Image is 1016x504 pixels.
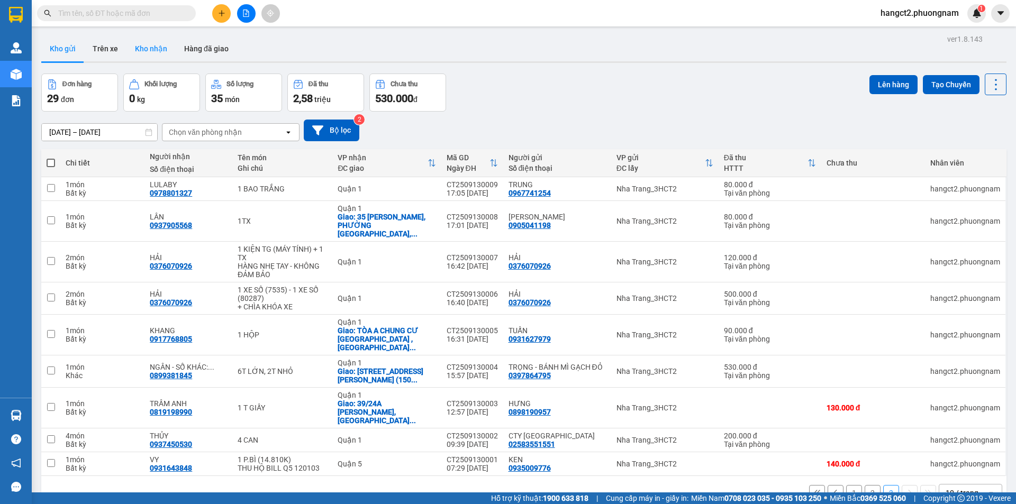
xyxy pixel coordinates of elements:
[11,95,22,106] img: solution-icon
[616,258,713,266] div: Nha Trang_3HCT2
[150,189,192,197] div: 0978801327
[824,496,827,500] span: ⚪️
[238,217,327,225] div: 1TX
[238,286,327,303] div: 1 XE SỐ (7535) - 1 XE SỐ (80287)
[150,262,192,270] div: 0376070926
[11,434,21,444] span: question-circle
[66,180,139,189] div: 1 món
[66,189,139,197] div: Bất kỳ
[338,460,436,468] div: Quận 5
[66,440,139,448] div: Bất kỳ
[991,4,1010,23] button: caret-down
[827,460,920,468] div: 140.000 đ
[987,489,995,497] svg: open
[616,331,713,339] div: Nha Trang_3HCT2
[47,92,59,105] span: 29
[410,416,416,425] span: ...
[616,164,705,172] div: ĐC lấy
[150,432,227,440] div: THỦY
[724,298,816,307] div: Tại văn phòng
[212,4,231,23] button: plus
[724,290,816,298] div: 500.000 đ
[616,217,713,225] div: Nha Trang_3HCT2
[284,128,293,136] svg: open
[865,485,881,501] button: 2
[237,4,256,23] button: file-add
[41,36,84,61] button: Kho gửi
[509,335,551,343] div: 0931627979
[930,294,1000,303] div: hangct2.phuongnam
[930,258,1000,266] div: hangct2.phuongnam
[11,410,22,421] img: warehouse-icon
[338,185,436,193] div: Quận 1
[596,492,598,504] span: |
[509,399,606,408] div: HƯNG
[724,180,816,189] div: 80.000 đ
[211,92,223,105] span: 35
[338,294,436,303] div: Quận 1
[611,149,719,177] th: Toggle SortBy
[923,75,979,94] button: Tạo Chuyến
[293,92,313,105] span: 2,58
[930,185,1000,193] div: hangct2.phuongnam
[447,363,498,371] div: CT2509130004
[66,408,139,416] div: Bất kỳ
[509,455,606,464] div: KEN
[447,189,498,197] div: 17:05 [DATE]
[447,432,498,440] div: CT2509130002
[66,432,139,440] div: 4 món
[447,371,498,380] div: 15:57 [DATE]
[691,492,821,504] span: Miền Nam
[724,213,816,221] div: 80.000 đ
[126,36,176,61] button: Kho nhận
[176,36,237,61] button: Hàng đã giao
[930,367,1000,375] div: hangct2.phuongnam
[369,74,446,112] button: Chưa thu530.000đ
[509,371,551,380] div: 0397864795
[238,153,327,162] div: Tên món
[150,213,227,221] div: LÂN
[616,367,713,375] div: Nha Trang_3HCT2
[84,36,126,61] button: Trên xe
[827,404,920,412] div: 130.000 đ
[129,92,135,105] span: 0
[447,335,498,343] div: 16:31 [DATE]
[543,494,588,502] strong: 1900 633 818
[724,189,816,197] div: Tại văn phòng
[150,221,192,230] div: 0937905568
[150,399,227,408] div: TRÂM ANH
[44,10,51,17] span: search
[66,221,139,230] div: Bất kỳ
[447,408,498,416] div: 12:57 [DATE]
[447,153,489,162] div: Mã GD
[150,165,227,173] div: Số điện thoại
[66,371,139,380] div: Khác
[447,213,498,221] div: CT2509130008
[724,262,816,270] div: Tại văn phòng
[946,488,978,498] div: 10 / trang
[354,114,365,125] sup: 2
[338,258,436,266] div: Quận 1
[616,460,713,468] div: Nha Trang_3HCT2
[238,164,327,172] div: Ghi chú
[616,294,713,303] div: Nha Trang_3HCT2
[724,363,816,371] div: 530.000 đ
[509,326,606,335] div: TUẤN
[411,375,418,384] span: ...
[972,8,982,18] img: icon-new-feature
[242,10,250,17] span: file-add
[724,253,816,262] div: 120.000 đ
[150,335,192,343] div: 0917768805
[62,80,92,88] div: Đơn hàng
[338,359,436,367] div: Quận 1
[509,213,606,221] div: HOÀNG LÂM
[150,152,227,161] div: Người nhận
[238,185,327,193] div: 1 BAO TRẮNG
[375,92,413,105] span: 530.000
[238,455,327,464] div: 1 P.BÌ (14.810K)
[719,149,821,177] th: Toggle SortBy
[314,95,331,104] span: triệu
[606,492,688,504] span: Cung cấp máy in - giấy in:
[616,185,713,193] div: Nha Trang_3HCT2
[930,159,1000,167] div: Nhân viên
